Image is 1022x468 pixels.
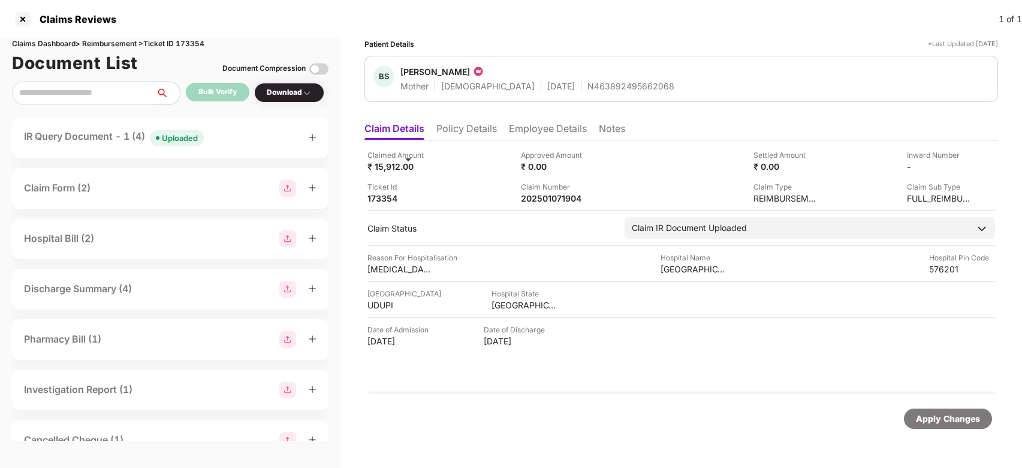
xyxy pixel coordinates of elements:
[155,88,180,98] span: search
[162,132,198,144] div: Uploaded
[367,149,433,161] div: Claimed Amount
[308,385,316,394] span: plus
[547,80,575,92] div: [DATE]
[492,299,557,311] div: [GEOGRAPHIC_DATA]
[279,432,296,449] img: svg+xml;base64,PHN2ZyBpZD0iR3JvdXBfMjg4MTMiIGRhdGEtbmFtZT0iR3JvdXAgMjg4MTMiIHhtbG5zPSJodHRwOi8vd3...
[24,433,123,448] div: Cancelled Cheque (1)
[364,122,424,140] li: Claim Details
[308,284,316,293] span: plus
[308,335,316,343] span: plus
[24,281,132,296] div: Discharge Summary (4)
[907,181,973,193] div: Claim Sub Type
[521,149,587,161] div: Approved Amount
[753,149,819,161] div: Settled Amount
[521,181,587,193] div: Claim Number
[484,324,550,335] div: Date of Discharge
[367,288,441,299] div: [GEOGRAPHIC_DATA]
[753,181,819,193] div: Claim Type
[929,252,995,263] div: Hospital Pin Code
[367,324,433,335] div: Date of Admission
[484,335,550,347] div: [DATE]
[367,335,433,347] div: [DATE]
[308,184,316,192] span: plus
[373,66,394,87] div: BS
[632,221,747,235] div: Claim IR Document Uploaded
[929,263,995,275] div: 576201
[24,382,132,397] div: Investigation Report (1)
[12,50,138,76] h1: Document List
[400,66,470,77] div: [PERSON_NAME]
[916,412,980,425] div: Apply Changes
[308,133,316,142] span: plus
[661,252,726,263] div: Hospital Name
[472,65,484,77] img: icon
[155,81,180,105] button: search
[441,80,535,92] div: [DEMOGRAPHIC_DATA]
[367,223,613,234] div: Claim Status
[309,59,328,79] img: svg+xml;base64,PHN2ZyBpZD0iVG9nZ2xlLTMyeDMyIiB4bWxucz0iaHR0cDovL3d3dy53My5vcmcvMjAwMC9zdmciIHdpZH...
[599,122,625,140] li: Notes
[521,161,587,172] div: ₹ 0.00
[661,263,726,275] div: [GEOGRAPHIC_DATA]
[308,436,316,444] span: plus
[198,86,237,98] div: Bulk Verify
[367,252,457,263] div: Reason For Hospitalisation
[24,332,101,347] div: Pharmacy Bill (1)
[24,181,91,196] div: Claim Form (2)
[367,193,433,204] div: 173354
[12,38,328,50] div: Claims Dashboard > Reimbursement > Ticket ID 173354
[24,129,204,146] div: IR Query Document - 1 (4)
[279,331,296,348] img: svg+xml;base64,PHN2ZyBpZD0iR3JvdXBfMjg4MTMiIGRhdGEtbmFtZT0iR3JvdXAgMjg4MTMiIHhtbG5zPSJodHRwOi8vd3...
[367,181,433,193] div: Ticket Id
[32,13,116,25] div: Claims Reviews
[279,230,296,247] img: svg+xml;base64,PHN2ZyBpZD0iR3JvdXBfMjg4MTMiIGRhdGEtbmFtZT0iR3JvdXAgMjg4MTMiIHhtbG5zPSJodHRwOi8vd3...
[587,80,674,92] div: N463892495662068
[907,149,973,161] div: Inward Number
[753,193,819,204] div: REIMBURSEMENT
[521,193,587,204] div: 202501071904
[753,161,819,172] div: ₹ 0.00
[492,288,557,299] div: Hospital State
[364,38,414,50] div: Patient Details
[999,13,1022,26] div: 1 of 1
[279,281,296,298] img: svg+xml;base64,PHN2ZyBpZD0iR3JvdXBfMjg4MTMiIGRhdGEtbmFtZT0iR3JvdXAgMjg4MTMiIHhtbG5zPSJodHRwOi8vd3...
[400,80,429,92] div: Mother
[367,263,433,275] div: [MEDICAL_DATA] [MEDICAL_DATA]
[436,122,497,140] li: Policy Details
[907,161,973,172] div: -
[367,299,433,311] div: UDUPI
[907,193,973,204] div: FULL_REIMBURSEMENT
[279,180,296,197] img: svg+xml;base64,PHN2ZyBpZD0iR3JvdXBfMjg4MTMiIGRhdGEtbmFtZT0iR3JvdXAgMjg4MTMiIHhtbG5zPSJodHRwOi8vd3...
[308,234,316,242] span: plus
[302,88,312,98] img: svg+xml;base64,PHN2ZyBpZD0iRHJvcGRvd24tMzJ4MzIiIHhtbG5zPSJodHRwOi8vd3d3LnczLm9yZy8yMDAwL3N2ZyIgd2...
[267,87,312,98] div: Download
[24,231,94,246] div: Hospital Bill (2)
[367,161,433,172] div: ₹ 15,912.00
[928,38,998,50] div: *Last Updated [DATE]
[509,122,587,140] li: Employee Details
[279,382,296,398] img: svg+xml;base64,PHN2ZyBpZD0iR3JvdXBfMjg4MTMiIGRhdGEtbmFtZT0iR3JvdXAgMjg4MTMiIHhtbG5zPSJodHRwOi8vd3...
[976,223,988,235] img: downArrowIcon
[222,63,306,74] div: Document Compression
